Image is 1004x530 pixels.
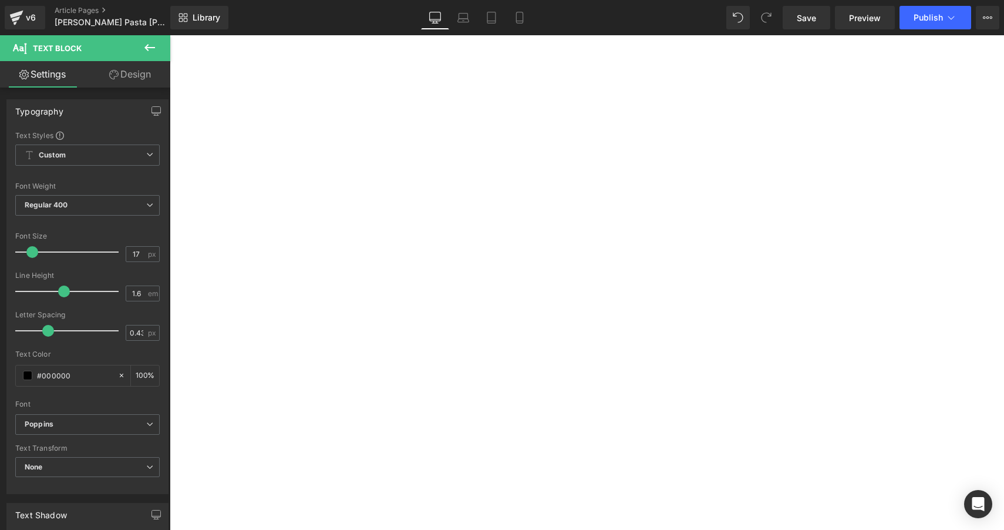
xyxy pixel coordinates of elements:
[835,6,895,29] a: Preview
[55,6,190,15] a: Article Pages
[899,6,971,29] button: Publish
[964,490,992,518] div: Open Intercom Messenger
[37,369,112,382] input: Color
[15,311,160,319] div: Letter Spacing
[39,150,66,160] b: Custom
[976,6,999,29] button: More
[914,13,943,22] span: Publish
[5,6,45,29] a: v6
[754,6,778,29] button: Redo
[506,6,534,29] a: Mobile
[15,504,67,520] div: Text Shadow
[797,12,816,24] span: Save
[25,420,53,430] i: Poppins
[15,232,160,240] div: Font Size
[170,6,228,29] a: New Library
[849,12,881,24] span: Preview
[131,365,159,386] div: %
[33,43,82,53] span: Text Block
[25,462,43,471] b: None
[15,350,160,358] div: Text Color
[148,290,158,297] span: em
[15,100,63,116] div: Typography
[25,200,68,209] b: Regular 400
[148,329,158,337] span: px
[23,10,38,25] div: v6
[449,6,477,29] a: Laptop
[15,444,160,452] div: Text Transform
[193,12,220,23] span: Library
[15,130,160,140] div: Text Styles
[148,250,158,258] span: px
[87,61,173,88] a: Design
[15,271,160,280] div: Line Height
[55,18,167,27] span: [PERSON_NAME] Pasta [PERSON_NAME]
[15,400,160,408] div: Font
[15,182,160,190] div: Font Weight
[477,6,506,29] a: Tablet
[726,6,750,29] button: Undo
[421,6,449,29] a: Desktop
